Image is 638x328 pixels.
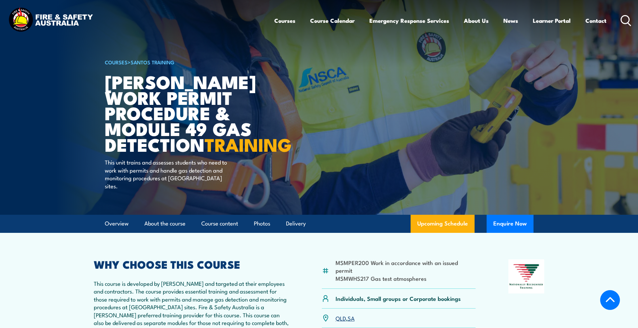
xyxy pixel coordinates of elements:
[310,12,355,29] a: Course Calendar
[369,12,449,29] a: Emergency Response Services
[105,58,270,66] h6: >
[105,58,128,66] a: COURSES
[336,274,476,282] li: MSMWHS217 Gas test atmospheres
[336,314,346,322] a: QLD
[205,130,292,158] strong: TRAINING
[503,12,518,29] a: News
[105,215,129,233] a: Overview
[487,215,534,233] button: Enquire Now
[274,12,295,29] a: Courses
[348,314,355,322] a: SA
[286,215,306,233] a: Delivery
[336,314,355,322] p: ,
[254,215,270,233] a: Photos
[105,74,270,152] h1: [PERSON_NAME] Work Permit Procedure & Module 49 Gas Detection
[336,294,461,302] p: Individuals, Small groups or Corporate bookings
[585,12,607,29] a: Contact
[464,12,489,29] a: About Us
[201,215,238,233] a: Course content
[533,12,571,29] a: Learner Portal
[411,215,475,233] a: Upcoming Schedule
[336,259,476,274] li: MSMPER200 Work in accordance with an issued permit
[94,259,289,269] h2: WHY CHOOSE THIS COURSE
[105,158,227,190] p: This unit trains and assesses students who need to work with permits and handle gas detection and...
[131,58,174,66] a: Santos Training
[144,215,186,233] a: About the course
[508,259,545,293] img: Nationally Recognised Training logo.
